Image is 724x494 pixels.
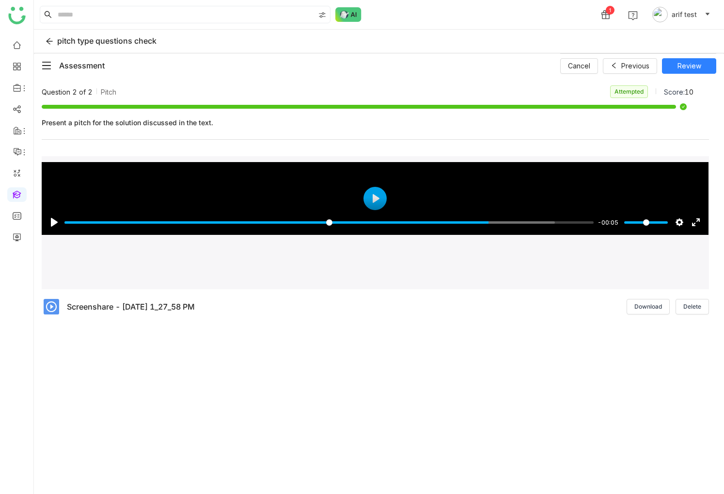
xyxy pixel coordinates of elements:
div: Current time [595,217,621,228]
button: Play [47,214,62,230]
img: ask-buddy-normal.svg [335,7,362,22]
div: 1 [606,6,614,15]
img: logo [8,7,26,24]
button: Delete [676,299,709,314]
div: Screenshare - [DATE] 1_27_58 PM [67,301,195,313]
span: Download [634,302,662,311]
span: Review [677,61,701,71]
div: Assessment [59,60,105,71]
button: Previous [603,58,657,74]
span: arif test [672,9,697,20]
span: Score: [664,88,685,96]
span: Cancel [568,61,590,71]
span: Pitch [101,87,116,97]
button: Download [627,299,670,314]
input: Seek [64,218,594,227]
img: mp4.svg [42,297,61,316]
button: Review [662,58,716,74]
button: Play [363,187,387,210]
img: help.svg [628,11,638,20]
span: Previous [621,61,649,71]
span: menu-fold [42,61,51,70]
button: menu-fold [42,61,51,71]
span: Delete [683,302,701,311]
img: avatar [652,7,668,22]
nz-tag: Attempted [610,85,648,98]
span: 10 [685,88,693,96]
button: Cancel [560,58,598,74]
button: arif test [650,7,712,22]
input: Volume [624,218,668,227]
img: search-type.svg [318,11,326,19]
span: Question 2 of 2 [42,87,93,97]
span: Present a pitch for the solution discussed in the text. [42,117,709,128]
span: pitch type questions check [57,36,157,46]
